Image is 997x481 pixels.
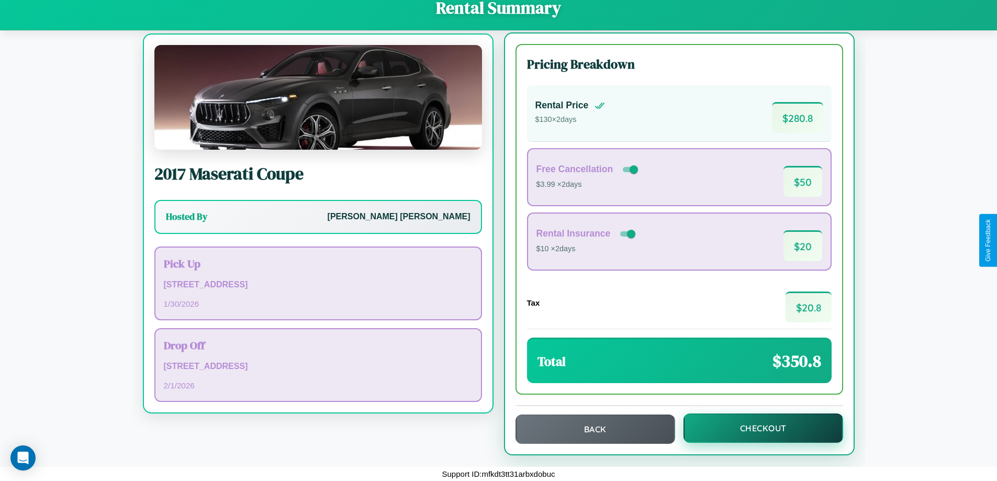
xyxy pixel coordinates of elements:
[536,178,641,192] p: $3.99 × 2 days
[786,292,832,322] span: $ 20.8
[164,359,473,374] p: [STREET_ADDRESS]
[527,55,832,73] h3: Pricing Breakdown
[536,164,613,175] h4: Free Cancellation
[783,230,822,261] span: $ 20
[772,350,821,373] span: $ 350.8
[535,113,606,127] p: $ 130 × 2 days
[164,338,473,353] h3: Drop Off
[984,219,992,262] div: Give Feedback
[164,277,473,293] p: [STREET_ADDRESS]
[536,242,638,256] p: $10 × 2 days
[684,413,843,443] button: Checkout
[328,209,471,225] p: [PERSON_NAME] [PERSON_NAME]
[442,467,555,481] p: Support ID: mfkdt3tt31arbxdobuc
[164,378,473,393] p: 2 / 1 / 2026
[527,298,540,307] h4: Tax
[164,256,473,271] h3: Pick Up
[166,210,207,223] h3: Hosted By
[537,353,566,370] h3: Total
[516,415,675,444] button: Back
[164,297,473,311] p: 1 / 30 / 2026
[536,228,611,239] h4: Rental Insurance
[10,445,36,471] div: Open Intercom Messenger
[783,166,822,197] span: $ 50
[154,45,482,150] img: Maserati Coupe
[535,100,589,111] h4: Rental Price
[772,102,823,133] span: $ 280.8
[154,162,482,185] h2: 2017 Maserati Coupe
